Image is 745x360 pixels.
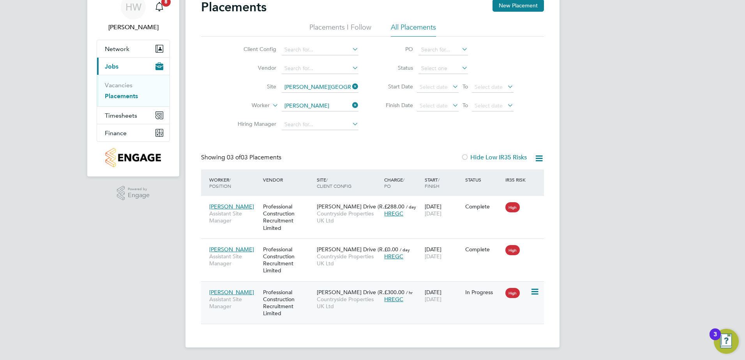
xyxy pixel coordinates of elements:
div: Complete [465,246,502,253]
span: / PO [384,176,404,189]
span: Harvey Westell [97,23,170,32]
input: Select one [418,63,468,74]
span: HW [125,2,141,12]
span: / day [406,204,416,210]
span: [PERSON_NAME] [209,289,254,296]
a: [PERSON_NAME]Assistant Site ManagerProfessional Construction Recruitment Limited[PERSON_NAME] Dri... [207,284,544,291]
div: Charge [382,173,423,193]
span: [PERSON_NAME] [209,246,254,253]
span: Finance [105,129,127,137]
a: [PERSON_NAME]Assistant Site ManagerProfessional Construction Recruitment Limited[PERSON_NAME] Dri... [207,242,544,248]
div: Professional Construction Recruitment Limited [261,285,315,321]
div: IR35 Risk [503,173,530,187]
input: Search for... [282,44,358,55]
span: Engage [128,192,150,199]
span: Network [105,45,129,53]
span: [DATE] [425,253,441,260]
input: Search for... [282,82,358,93]
span: [PERSON_NAME] Drive (R… [317,246,388,253]
button: Jobs [97,58,169,75]
div: Jobs [97,75,169,106]
a: Placements [105,92,138,100]
input: Search for... [282,101,358,111]
span: Countryside Properties UK Ltd [317,296,380,310]
li: Placements I Follow [309,23,371,37]
div: [DATE] [423,242,463,264]
div: Site [315,173,382,193]
span: Select date [420,83,448,90]
a: Powered byEngage [117,186,150,201]
span: / Client Config [317,176,351,189]
span: £300.00 [384,289,404,296]
span: Select date [420,102,448,109]
span: / hr [406,289,413,295]
label: Worker [225,102,270,109]
span: Powered by [128,186,150,192]
div: In Progress [465,289,502,296]
span: [DATE] [425,210,441,217]
a: Go to home page [97,148,170,167]
div: Showing [201,154,283,162]
span: / day [400,247,410,252]
div: Vendor [261,173,315,187]
div: Status [463,173,504,187]
span: To [460,100,470,110]
span: Jobs [105,63,118,70]
label: PO [378,46,413,53]
span: HREGC [384,253,403,260]
input: Search for... [282,119,358,130]
span: Assistant Site Manager [209,253,259,267]
label: Vendor [231,64,276,71]
li: All Placements [391,23,436,37]
span: Countryside Properties UK Ltd [317,253,380,267]
span: 03 Placements [227,154,281,161]
label: Status [378,64,413,71]
span: £0.00 [384,246,398,253]
span: £288.00 [384,203,404,210]
button: Open Resource Center, 3 new notifications [714,329,739,354]
span: Select date [475,102,503,109]
span: / Position [209,176,231,189]
button: Network [97,40,169,57]
button: Timesheets [97,107,169,124]
span: [PERSON_NAME] [209,203,254,210]
span: [PERSON_NAME] Drive (R… [317,289,388,296]
span: HREGC [384,210,403,217]
span: Select date [475,83,503,90]
label: Client Config [231,46,276,53]
span: HREGC [384,296,403,303]
button: Finance [97,124,169,141]
div: Complete [465,203,502,210]
a: Vacancies [105,81,132,89]
img: countryside-properties-logo-retina.png [106,148,161,167]
span: 03 of [227,154,241,161]
span: / Finish [425,176,440,189]
span: Timesheets [105,112,137,119]
span: Countryside Properties UK Ltd [317,210,380,224]
label: Finish Date [378,102,413,109]
span: High [505,202,520,212]
div: 3 [713,334,717,344]
input: Search for... [418,44,468,55]
label: Hide Low IR35 Risks [461,154,527,161]
label: Hiring Manager [231,120,276,127]
div: [DATE] [423,199,463,221]
span: [PERSON_NAME] Drive (R… [317,203,388,210]
span: To [460,81,470,92]
label: Start Date [378,83,413,90]
div: Professional Construction Recruitment Limited [261,199,315,235]
span: Assistant Site Manager [209,296,259,310]
span: [DATE] [425,296,441,303]
div: Worker [207,173,261,193]
div: [DATE] [423,285,463,307]
span: High [505,288,520,298]
a: [PERSON_NAME]Assistant Site ManagerProfessional Construction Recruitment Limited[PERSON_NAME] Dri... [207,199,544,205]
div: Start [423,173,463,193]
input: Search for... [282,63,358,74]
div: Professional Construction Recruitment Limited [261,242,315,278]
span: High [505,245,520,255]
span: Assistant Site Manager [209,210,259,224]
label: Site [231,83,276,90]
